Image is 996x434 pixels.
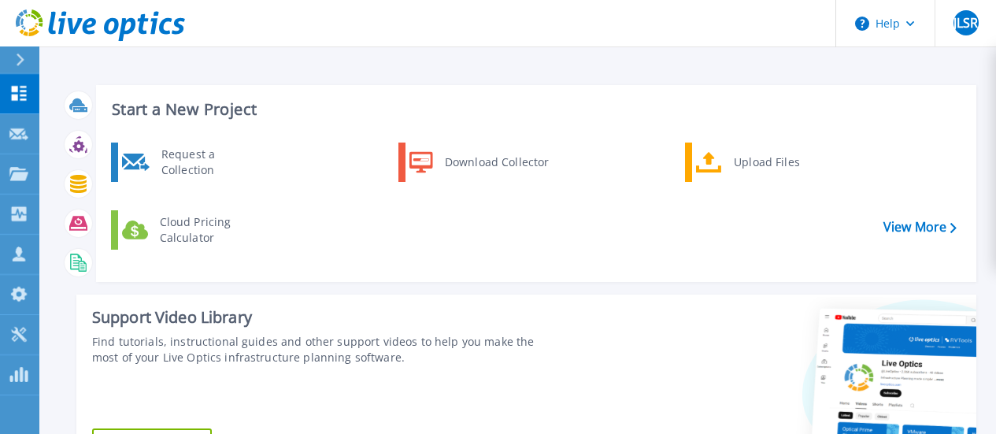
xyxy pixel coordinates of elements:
a: Request a Collection [111,143,272,182]
a: Upload Files [685,143,846,182]
div: Support Video Library [92,307,560,328]
div: Cloud Pricing Calculator [152,214,268,246]
div: Upload Files [726,147,842,178]
a: View More [883,220,957,235]
a: Download Collector [398,143,560,182]
a: Cloud Pricing Calculator [111,210,272,250]
div: Find tutorials, instructional guides and other support videos to help you make the most of your L... [92,334,560,365]
div: Download Collector [437,147,556,178]
div: Request a Collection [154,147,268,178]
h3: Start a New Project [112,101,956,118]
span: JLSR [953,17,979,29]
